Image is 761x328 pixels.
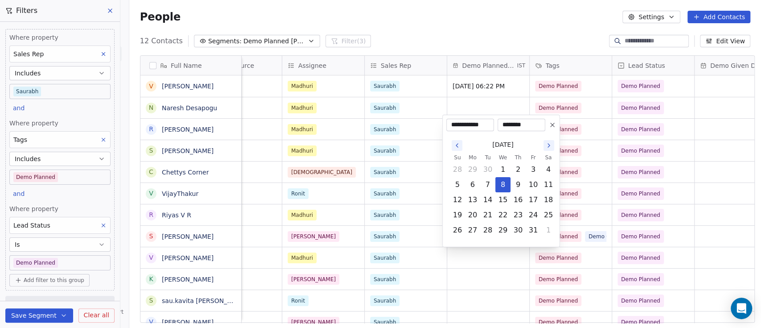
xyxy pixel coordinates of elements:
button: Sunday, October 12th, 2025 [450,193,465,207]
button: Thursday, October 23rd, 2025 [511,208,525,222]
button: Friday, October 24th, 2025 [526,208,540,222]
span: [DATE] [492,140,513,149]
table: October 2025 [450,153,556,238]
button: Tuesday, October 14th, 2025 [481,193,495,207]
button: Sunday, October 5th, 2025 [450,178,465,192]
button: Thursday, October 30th, 2025 [511,223,525,237]
button: Friday, October 3rd, 2025 [526,162,540,177]
button: Thursday, October 16th, 2025 [511,193,525,207]
button: Saturday, October 4th, 2025 [541,162,555,177]
button: Tuesday, September 30th, 2025 [481,162,495,177]
button: Sunday, October 19th, 2025 [450,208,465,222]
button: Monday, October 20th, 2025 [465,208,480,222]
button: Today, Wednesday, October 8th, 2025, selected [496,178,510,192]
th: Saturday [541,153,556,162]
button: Friday, October 31st, 2025 [526,223,540,237]
button: Saturday, November 1st, 2025 [541,223,555,237]
button: Tuesday, October 7th, 2025 [481,178,495,192]
button: Go to the Next Month [543,140,554,151]
button: Monday, October 13th, 2025 [465,193,480,207]
th: Friday [526,153,541,162]
th: Sunday [450,153,465,162]
button: Wednesday, October 22nd, 2025 [496,208,510,222]
th: Thursday [510,153,526,162]
button: Sunday, October 26th, 2025 [450,223,465,237]
button: Go to the Previous Month [452,140,462,151]
button: Thursday, October 9th, 2025 [511,178,525,192]
th: Wednesday [495,153,510,162]
button: Monday, October 27th, 2025 [465,223,480,237]
button: Wednesday, October 29th, 2025 [496,223,510,237]
button: Tuesday, October 21st, 2025 [481,208,495,222]
button: Friday, October 10th, 2025 [526,178,540,192]
button: Saturday, October 18th, 2025 [541,193,555,207]
button: Wednesday, October 15th, 2025 [496,193,510,207]
button: Saturday, October 11th, 2025 [541,178,555,192]
button: Saturday, October 25th, 2025 [541,208,555,222]
button: Tuesday, October 28th, 2025 [481,223,495,237]
th: Monday [465,153,480,162]
button: Monday, September 29th, 2025 [465,162,480,177]
button: Sunday, September 28th, 2025 [450,162,465,177]
th: Tuesday [480,153,495,162]
button: Monday, October 6th, 2025 [465,178,480,192]
button: Thursday, October 2nd, 2025 [511,162,525,177]
button: Wednesday, October 1st, 2025 [496,162,510,177]
button: Friday, October 17th, 2025 [526,193,540,207]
